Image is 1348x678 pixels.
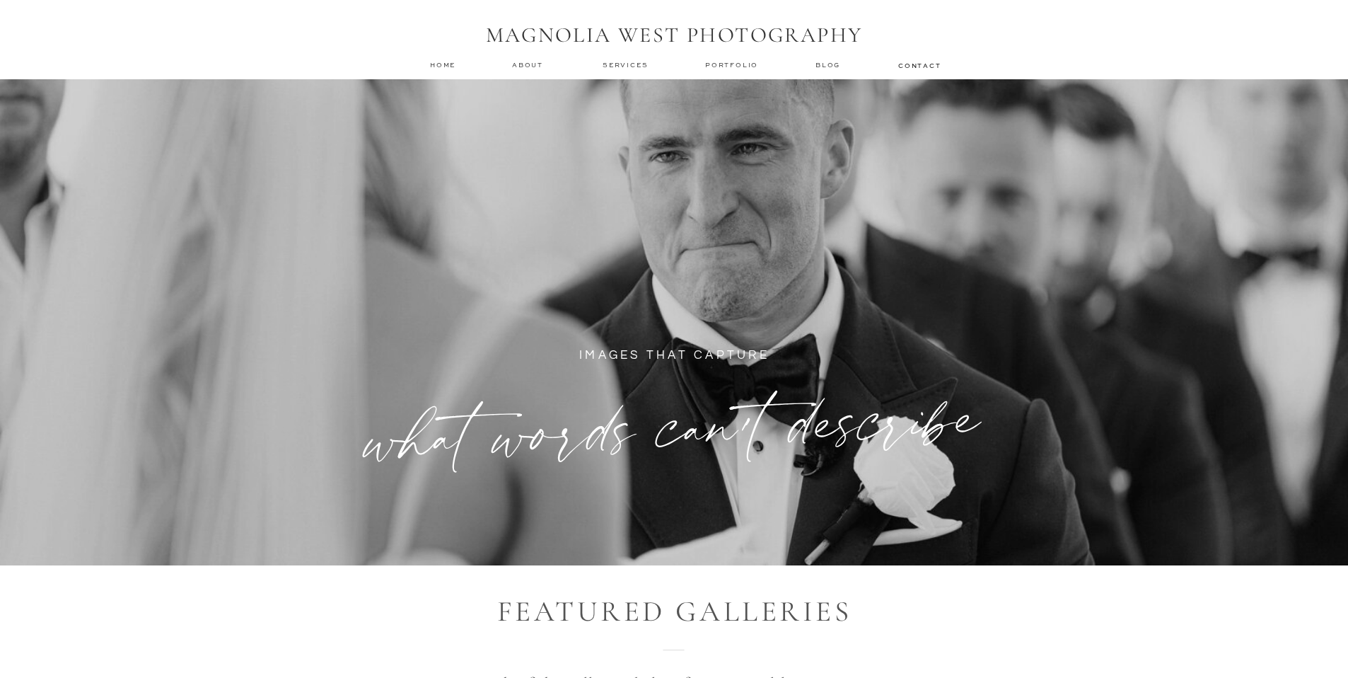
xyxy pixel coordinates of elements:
[603,60,650,69] a: services
[349,377,1000,471] h1: what words can't describe
[898,61,939,69] a: contact
[430,60,457,69] a: home
[512,60,547,70] a: about
[705,60,761,70] a: Portfolio
[469,345,880,377] p: IMAGES THAT CAPTURE
[399,593,950,619] h2: featured galleries
[476,23,872,50] h1: MAGNOLIA WEST PHOTOGRAPHY
[815,60,844,70] a: Blog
